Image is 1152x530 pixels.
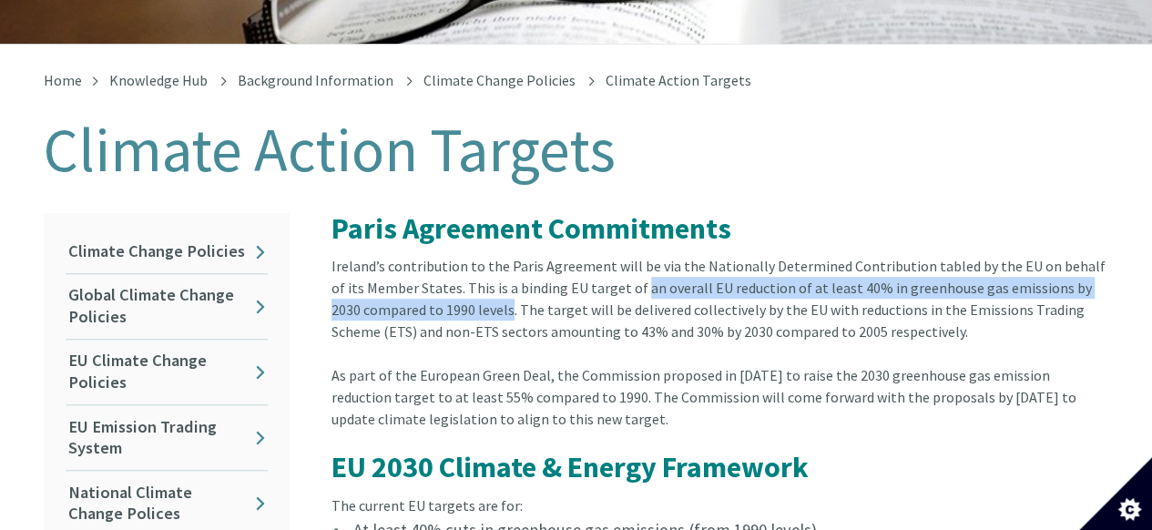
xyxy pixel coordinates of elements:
h1: Climate Action Targets [44,117,1109,184]
button: Set cookie preferences [1079,457,1152,530]
span: Climate Action Targets [606,71,751,89]
span: EU 2030 Climate & Energy Framework [331,449,809,485]
a: Home [44,71,82,89]
div: As part of the European Green Deal, the Commission proposed in [DATE] to raise the 2030 greenhous... [331,364,1109,452]
a: Background Information [238,71,393,89]
div: Ireland’s contribution to the Paris Agreement will be via the Nationally Determined Contribution ... [331,255,1109,364]
a: Knowledge Hub [109,71,208,89]
a: EU Emission Trading System [66,405,268,470]
a: Climate Change Policies [66,230,268,273]
div: The current EU targets are for: [331,494,1109,516]
a: EU Climate Change Policies [66,340,268,404]
a: Climate Change Policies [423,71,576,89]
a: Global Climate Change Policies [66,274,268,339]
span: Paris Agreement Commitments [331,210,731,247]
